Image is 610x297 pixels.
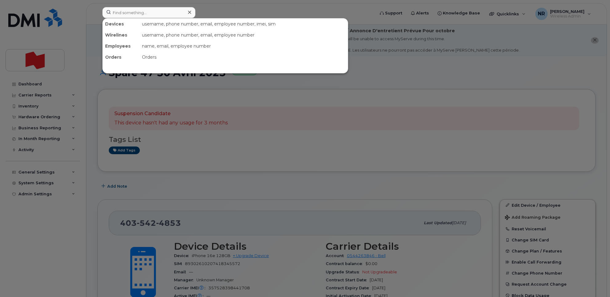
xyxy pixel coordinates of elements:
[140,29,348,41] div: username, phone number, email, employee number
[103,18,140,29] div: Devices
[103,41,140,52] div: Employees
[140,41,348,52] div: name, email, employee number
[103,52,140,63] div: Orders
[140,52,348,63] div: Orders
[103,29,140,41] div: Wirelines
[140,18,348,29] div: username, phone number, email, employee number, imei, sim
